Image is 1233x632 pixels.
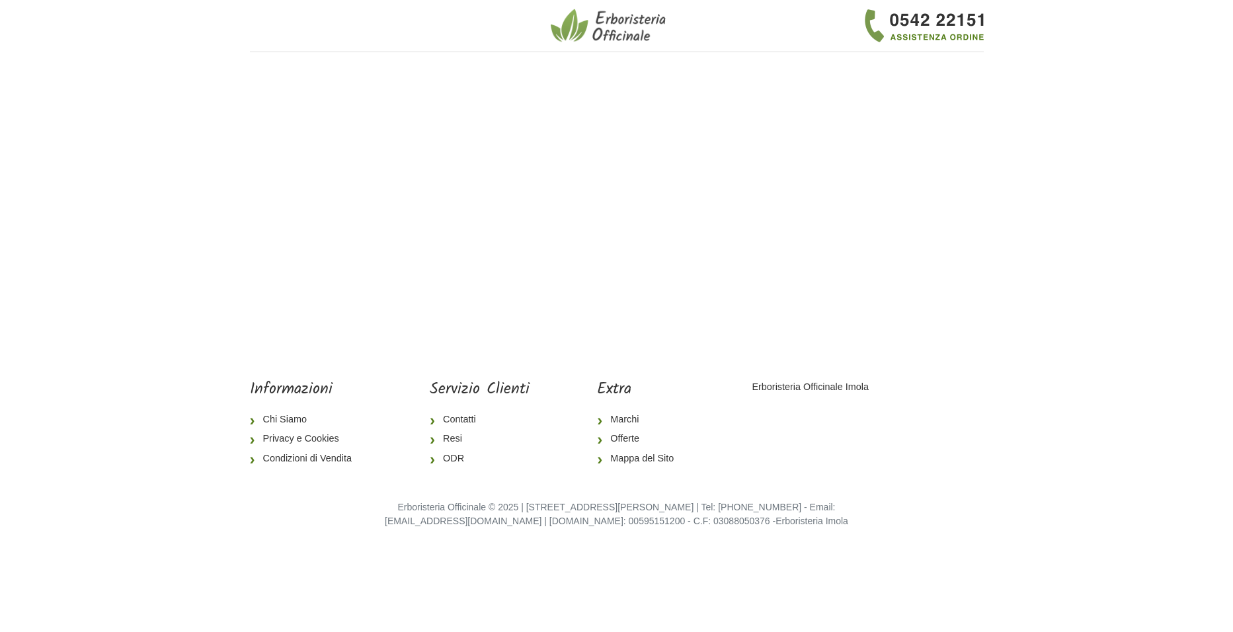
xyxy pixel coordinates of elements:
small: Erboristeria Officinale © 2025 | [STREET_ADDRESS][PERSON_NAME] | Tel: [PHONE_NUMBER] - Email: [EM... [385,502,848,527]
a: Privacy e Cookies [250,429,362,449]
a: Mappa del Sito [597,449,684,469]
a: Contatti [430,410,530,430]
img: Erboristeria Officinale [551,8,670,44]
a: Offerte [597,429,684,449]
a: Condizioni di Vendita [250,449,362,469]
h5: Servizio Clienti [430,380,530,399]
a: Chi Siamo [250,410,362,430]
a: Erboristeria Officinale Imola [752,381,869,392]
a: Resi [430,429,530,449]
a: Erboristeria Imola [776,516,848,526]
a: Marchi [597,410,684,430]
h5: Informazioni [250,380,362,399]
h5: Extra [597,380,684,399]
a: ODR [430,449,530,469]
